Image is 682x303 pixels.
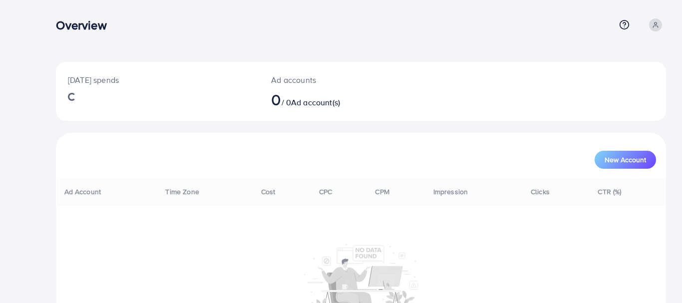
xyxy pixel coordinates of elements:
[271,88,281,111] span: 0
[271,74,400,86] p: Ad accounts
[68,74,247,86] p: [DATE] spends
[56,18,114,32] h3: Overview
[605,156,646,163] span: New Account
[271,90,400,109] h2: / 0
[595,151,656,169] button: New Account
[291,97,340,108] span: Ad account(s)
